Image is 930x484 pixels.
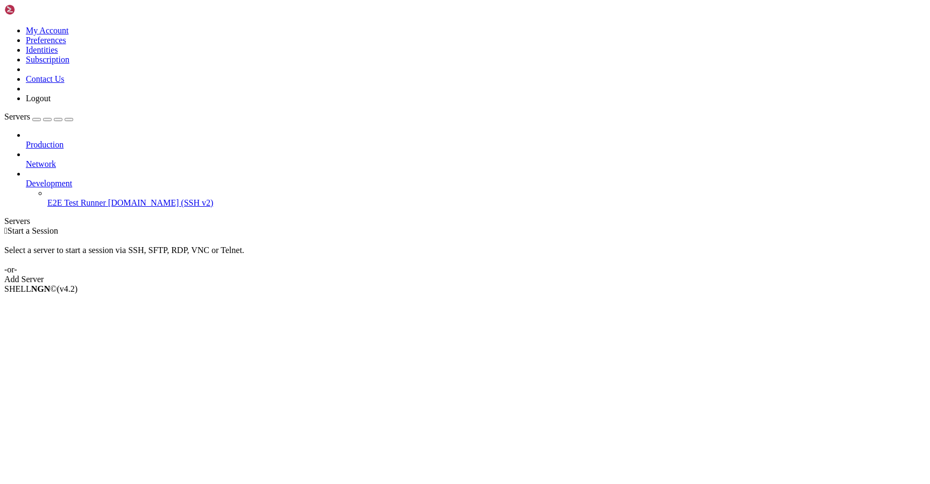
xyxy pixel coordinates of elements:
[26,140,64,149] span: Production
[31,284,51,293] b: NGN
[4,4,66,15] img: Shellngn
[26,179,72,188] span: Development
[26,94,51,103] a: Logout
[26,140,926,150] a: Production
[26,159,56,169] span: Network
[26,36,66,45] a: Preferences
[47,188,926,208] li: E2E Test Runner [DOMAIN_NAME] (SSH v2)
[26,45,58,54] a: Identities
[57,284,78,293] span: 4.2.0
[47,198,106,207] span: E2E Test Runner
[4,284,77,293] span: SHELL ©
[26,130,926,150] li: Production
[4,112,73,121] a: Servers
[26,179,926,188] a: Development
[4,226,8,235] span: 
[26,169,926,208] li: Development
[26,55,69,64] a: Subscription
[8,226,58,235] span: Start a Session
[47,198,926,208] a: E2E Test Runner [DOMAIN_NAME] (SSH v2)
[26,26,69,35] a: My Account
[26,74,65,83] a: Contact Us
[4,216,926,226] div: Servers
[4,112,30,121] span: Servers
[4,275,926,284] div: Add Server
[26,159,926,169] a: Network
[108,198,214,207] span: [DOMAIN_NAME] (SSH v2)
[26,150,926,169] li: Network
[4,236,926,275] div: Select a server to start a session via SSH, SFTP, RDP, VNC or Telnet. -or-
